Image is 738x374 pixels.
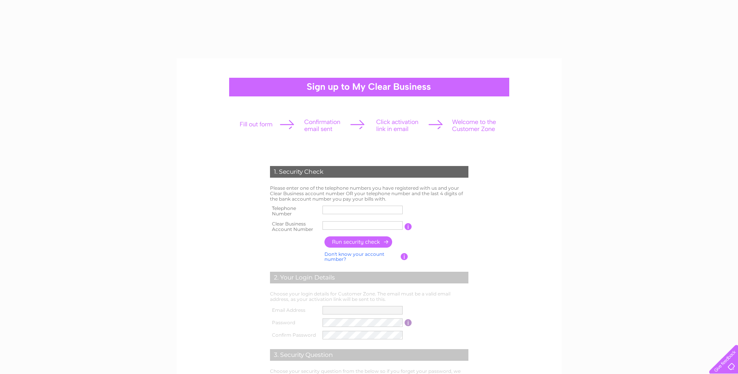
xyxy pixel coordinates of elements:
[405,319,412,326] input: Information
[268,219,321,234] th: Clear Business Account Number
[401,253,408,260] input: Information
[324,251,384,262] a: Don't know your account number?
[268,329,321,341] th: Confirm Password
[268,304,321,316] th: Email Address
[405,223,412,230] input: Information
[268,316,321,329] th: Password
[268,184,470,203] td: Please enter one of the telephone numbers you have registered with us and your Clear Business acc...
[270,272,468,283] div: 2. Your Login Details
[268,289,470,304] td: Choose your login details for Customer Zone. The email must be a valid email address, as your act...
[270,166,468,178] div: 1. Security Check
[270,349,468,361] div: 3. Security Question
[268,203,321,219] th: Telephone Number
